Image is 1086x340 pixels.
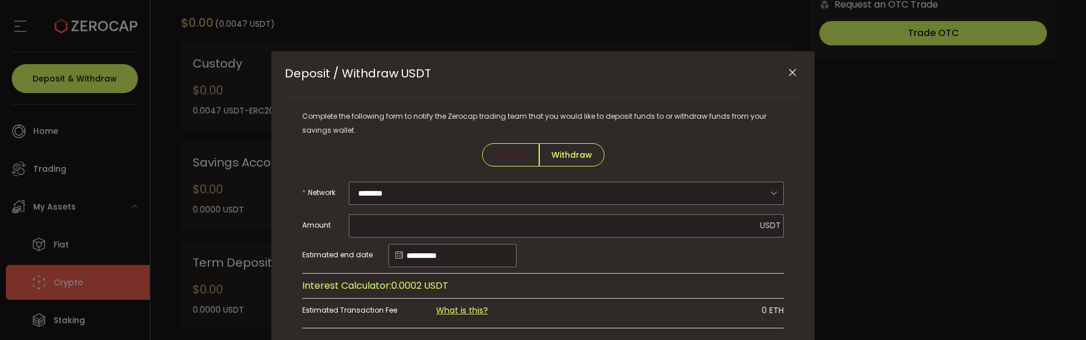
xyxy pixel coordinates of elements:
[302,214,349,237] label: Amount
[302,109,784,137] div: Complete the following form to notify the Zerocap trading team that you would like to deposit fun...
[285,65,431,82] span: Deposit / Withdraw USDT
[552,299,784,322] div: 0 ETH
[539,143,604,167] span: Withdraw
[302,305,397,315] span: Estimated Transaction Fee
[302,243,388,267] label: Estimated end date
[302,279,391,292] span: Interest Calculator:
[783,63,803,83] button: Close
[760,219,781,231] span: USDT
[391,279,448,292] span: 0.0002 USDT
[302,181,349,204] label: Network
[482,143,539,167] span: Deposit
[436,304,488,316] a: What is this?
[1028,284,1086,340] iframe: Chat Widget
